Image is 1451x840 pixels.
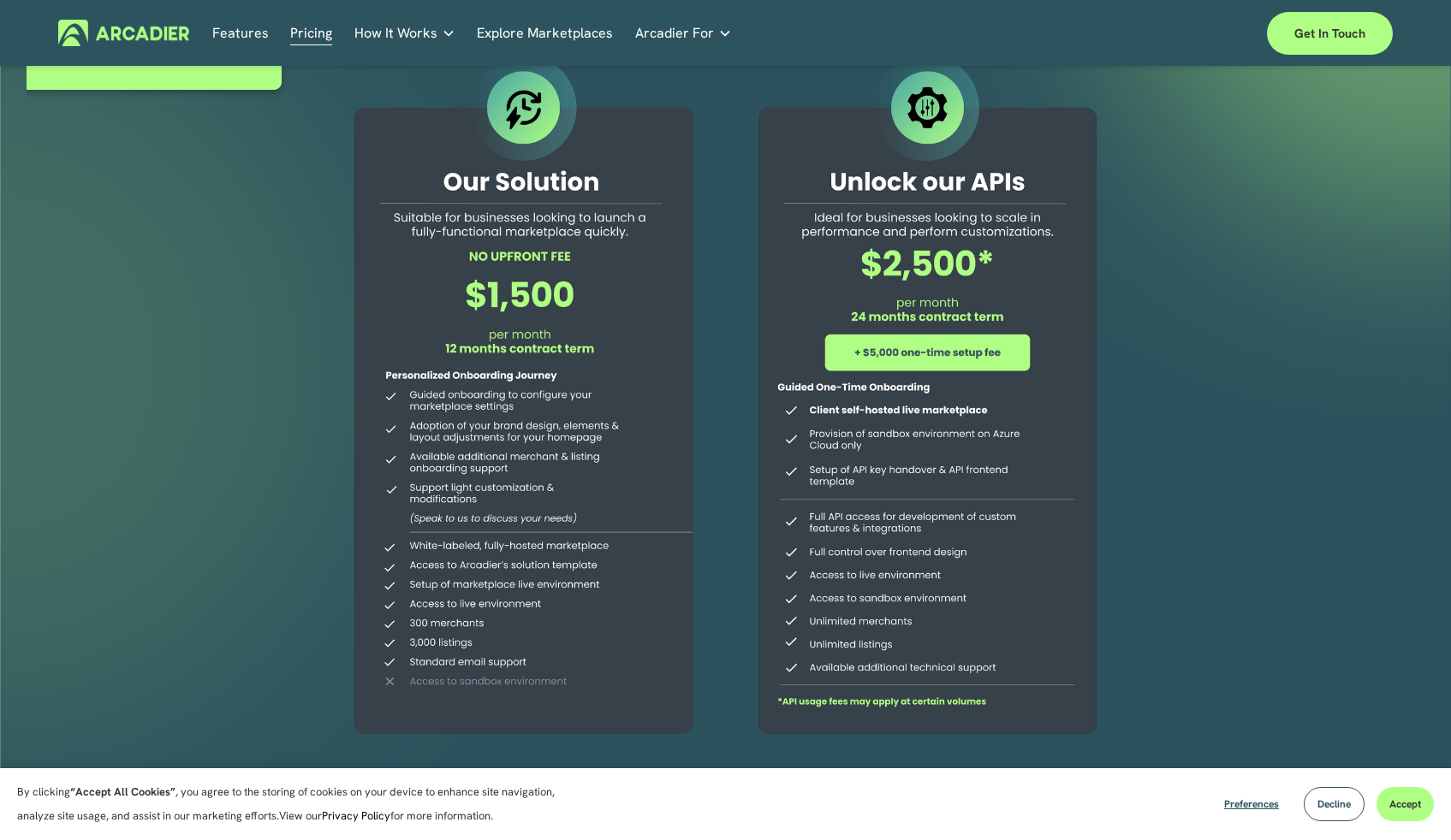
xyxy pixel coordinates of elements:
span: Preferences [1224,797,1279,811]
strong: “Accept All Cookies” [70,784,175,799]
button: Preferences [1211,787,1292,821]
p: By clicking , you agree to the storing of cookies on your device to enhance site navigation, anal... [17,780,574,828]
span: Arcadier For [635,21,714,45]
a: Features [212,20,269,46]
a: Explore Marketplaces [477,20,613,46]
a: Privacy Policy [322,808,390,823]
img: Arcadier [58,20,189,46]
a: folder dropdown [354,20,455,46]
a: folder dropdown [635,20,732,46]
iframe: Chat Widget [1365,758,1451,840]
a: Pricing [290,20,332,46]
span: How It Works [354,21,437,45]
a: Get in touch [1267,12,1393,55]
button: Decline [1304,787,1365,821]
span: Decline [1317,797,1351,811]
